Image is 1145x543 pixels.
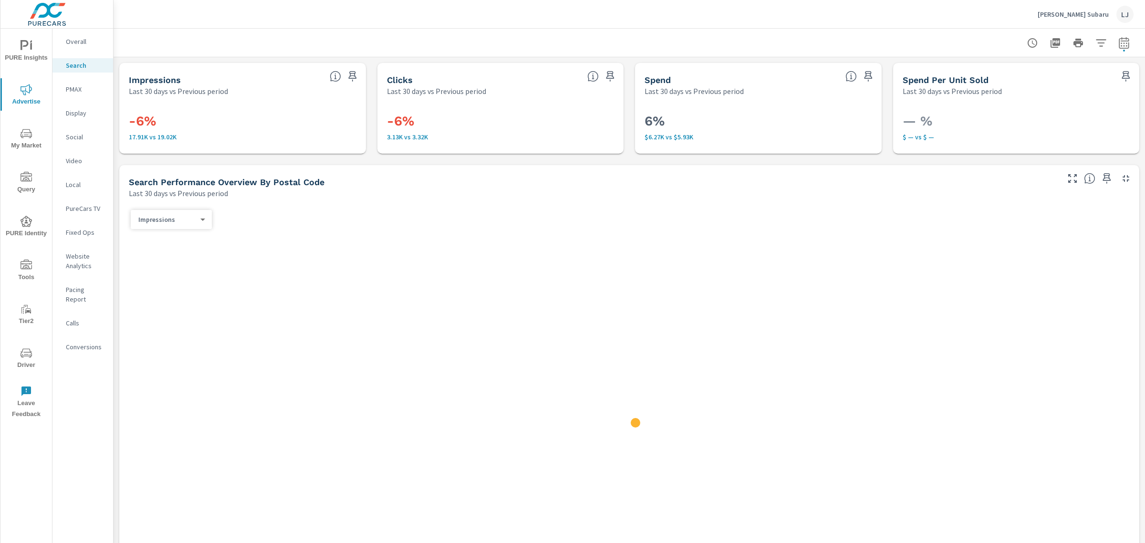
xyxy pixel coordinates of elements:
h5: Search Performance Overview By Postal Code [129,177,324,187]
p: Last 30 days vs Previous period [645,85,744,97]
p: Local [66,180,105,189]
span: Tools [3,260,49,283]
div: Conversions [52,340,113,354]
p: Website Analytics [66,251,105,271]
p: Conversions [66,342,105,352]
p: 17,911 vs 19,019 [129,133,356,141]
div: Social [52,130,113,144]
div: Calls [52,316,113,330]
span: Driver [3,347,49,371]
p: PureCars TV [66,204,105,213]
button: Make Fullscreen [1065,171,1080,186]
p: Social [66,132,105,142]
p: Fixed Ops [66,228,105,237]
p: Last 30 days vs Previous period [129,85,228,97]
span: Query [3,172,49,195]
button: Apply Filters [1092,33,1111,52]
span: PURE Insights [3,40,49,63]
div: Display [52,106,113,120]
h5: Spend [645,75,671,85]
button: Minimize Widget [1118,171,1134,186]
span: Save this to your personalized report [345,69,360,84]
p: Last 30 days vs Previous period [903,85,1002,97]
span: Leave Feedback [3,386,49,420]
span: Tier2 [3,303,49,327]
p: 3,127 vs 3,324 [387,133,614,141]
div: Overall [52,34,113,49]
p: [PERSON_NAME] Subaru [1038,10,1109,19]
p: $6,273 vs $5,931 [645,133,872,141]
h5: Spend Per Unit Sold [903,75,989,85]
div: PMAX [52,82,113,96]
p: Last 30 days vs Previous period [129,188,228,199]
h5: Clicks [387,75,413,85]
span: Save this to your personalized report [1099,171,1114,186]
p: Search [66,61,105,70]
h5: Impressions [129,75,181,85]
h3: 6% [645,113,872,129]
h3: — % [903,113,1130,129]
div: Search [52,58,113,73]
p: Impressions [138,215,197,224]
div: Website Analytics [52,249,113,273]
button: Select Date Range [1114,33,1134,52]
p: PMAX [66,84,105,94]
button: "Export Report to PDF" [1046,33,1065,52]
span: The amount of money spent on advertising during the period. [845,71,857,82]
p: Pacing Report [66,285,105,304]
div: Fixed Ops [52,225,113,240]
span: Save this to your personalized report [1118,69,1134,84]
span: PURE Identity [3,216,49,239]
span: Understand Search performance data by postal code. Individual postal codes can be selected and ex... [1084,173,1095,184]
h3: -6% [129,113,356,129]
p: Last 30 days vs Previous period [387,85,486,97]
p: Video [66,156,105,166]
p: $ — vs $ — [903,133,1130,141]
button: Print Report [1069,33,1088,52]
span: Save this to your personalized report [603,69,618,84]
span: The number of times an ad was clicked by a consumer. [587,71,599,82]
span: Save this to your personalized report [861,69,876,84]
div: LJ [1116,6,1134,23]
div: Video [52,154,113,168]
div: PureCars TV [52,201,113,216]
span: Advertise [3,84,49,107]
span: The number of times an ad was shown on your behalf. [330,71,341,82]
h3: -6% [387,113,614,129]
p: Overall [66,37,105,46]
div: Pacing Report [52,282,113,306]
p: Calls [66,318,105,328]
div: nav menu [0,29,52,424]
div: Impressions [131,215,204,224]
p: Display [66,108,105,118]
div: Local [52,178,113,192]
span: My Market [3,128,49,151]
